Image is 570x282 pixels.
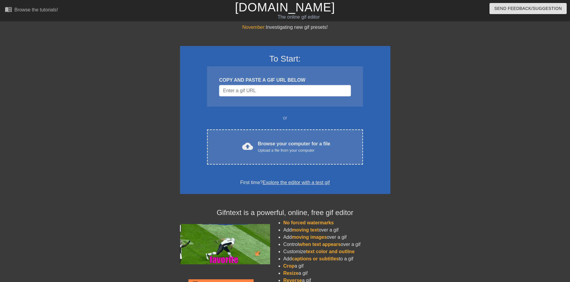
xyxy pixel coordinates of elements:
[263,180,330,185] a: Explore the editor with a test gif
[219,85,351,96] input: Username
[180,208,390,217] h4: Gifntext is a powerful, online, free gif editor
[283,248,390,255] li: Customize
[283,271,299,276] span: Resize
[283,262,390,270] li: a gif
[283,255,390,262] li: Add to a gif
[242,25,266,30] span: November:
[283,234,390,241] li: Add over a gif
[283,263,294,268] span: Crop
[494,5,562,12] span: Send Feedback/Suggestion
[196,114,375,122] div: or
[180,24,390,31] div: Investigating new gif presets!
[292,227,319,232] span: moving text
[193,14,404,21] div: The online gif editor
[258,147,330,153] div: Upload a file from your computer
[14,7,58,12] div: Browse the tutorials!
[283,220,334,225] span: No forced watermarks
[283,241,390,248] li: Control over a gif
[283,226,390,234] li: Add over a gif
[219,77,351,84] div: COPY AND PASTE A GIF URL BELOW
[242,141,253,152] span: cloud_upload
[180,224,270,264] img: football_small.gif
[235,1,335,14] a: [DOMAIN_NAME]
[258,140,330,153] div: Browse your computer for a file
[292,235,327,240] span: moving images
[292,256,339,261] span: captions or subtitles
[188,54,383,64] h3: To Start:
[5,6,58,15] a: Browse the tutorials!
[5,6,12,13] span: menu_book
[283,270,390,277] li: a gif
[299,242,341,247] span: when text appears
[188,179,383,186] div: First time?
[489,3,567,14] button: Send Feedback/Suggestion
[306,249,355,254] span: text color and outline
